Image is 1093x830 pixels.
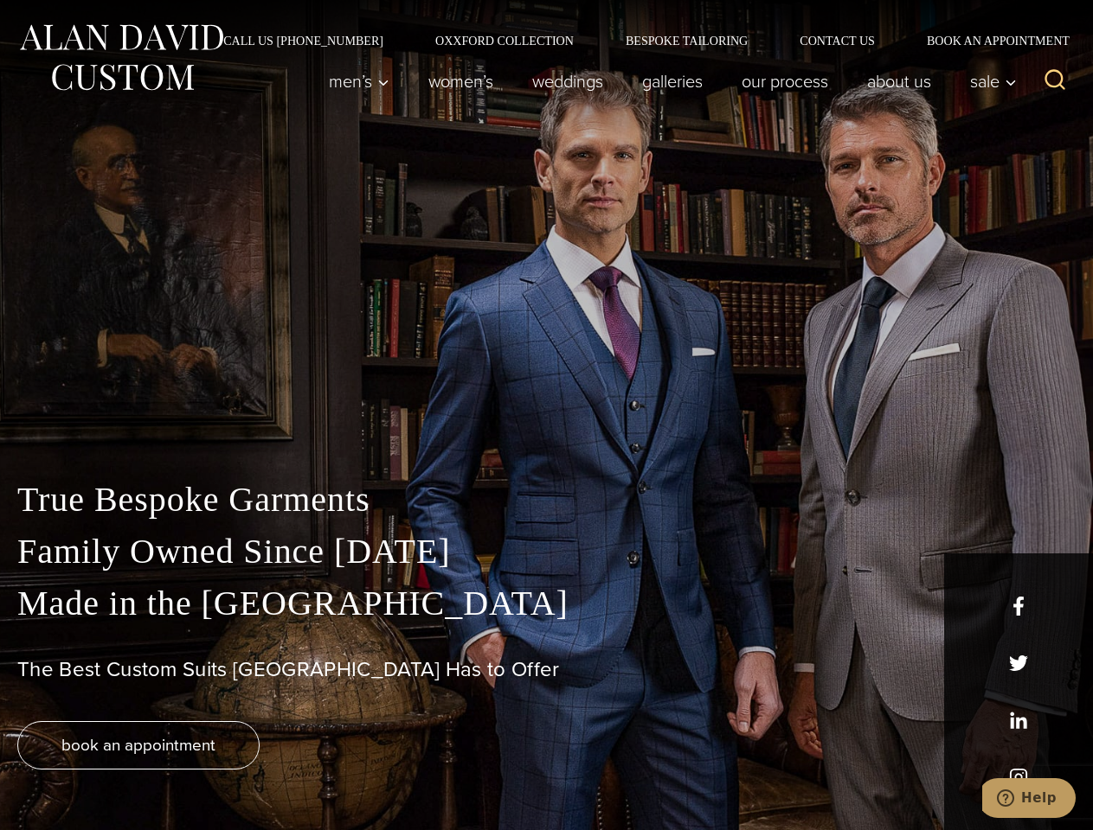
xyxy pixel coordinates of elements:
h1: The Best Custom Suits [GEOGRAPHIC_DATA] Has to Offer [17,657,1076,682]
img: Alan David Custom [17,19,225,96]
p: True Bespoke Garments Family Owned Since [DATE] Made in the [GEOGRAPHIC_DATA] [17,474,1076,629]
button: Men’s sub menu toggle [310,64,409,99]
a: Women’s [409,64,513,99]
span: book an appointment [61,732,215,757]
a: Bespoke Tailoring [600,35,774,47]
nav: Secondary Navigation [197,35,1076,47]
a: Book an Appointment [901,35,1076,47]
a: Our Process [723,64,848,99]
a: Contact Us [774,35,901,47]
a: Oxxford Collection [409,35,600,47]
a: Galleries [623,64,723,99]
iframe: Opens a widget where you can chat to one of our agents [982,778,1076,821]
a: Call Us [PHONE_NUMBER] [197,35,409,47]
nav: Primary Navigation [310,64,1026,99]
a: book an appointment [17,721,260,769]
button: View Search Form [1034,61,1076,102]
button: Sale sub menu toggle [951,64,1026,99]
a: weddings [513,64,623,99]
a: About Us [848,64,951,99]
